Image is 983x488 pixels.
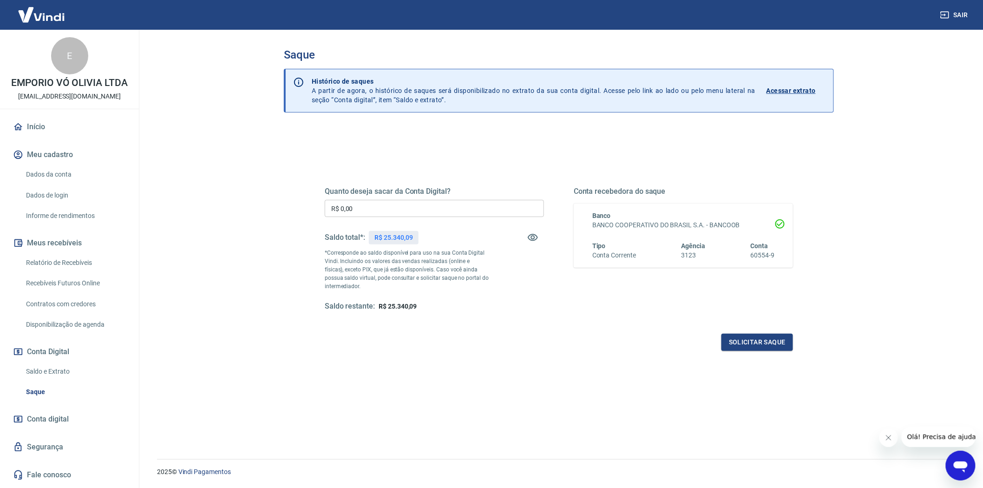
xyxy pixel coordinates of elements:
button: Meus recebíveis [11,233,128,253]
button: Sair [938,7,972,24]
h6: BANCO COOPERATIVO DO BRASIL S.A. - BANCOOB [592,220,774,230]
a: Segurança [11,437,128,457]
span: Conta [750,242,768,250]
div: E [51,37,88,74]
a: Início [11,117,128,137]
h5: Saldo total*: [325,233,365,242]
p: A partir de agora, o histórico de saques será disponibilizado no extrato da sua conta digital. Ac... [312,77,755,105]
a: Informe de rendimentos [22,206,128,225]
p: Histórico de saques [312,77,755,86]
iframe: Botão para abrir a janela de mensagens [946,451,976,481]
h6: Conta Corrente [592,251,636,260]
a: Recebíveis Futuros Online [22,274,128,293]
a: Saque [22,382,128,402]
span: Tipo [592,242,606,250]
a: Disponibilização de agenda [22,315,128,334]
iframe: Mensagem da empresa [902,427,976,447]
span: Conta digital [27,413,69,426]
a: Conta digital [11,409,128,429]
h3: Saque [284,48,834,61]
p: *Corresponde ao saldo disponível para uso na sua Conta Digital Vindi. Incluindo os valores das ve... [325,249,489,290]
p: [EMAIL_ADDRESS][DOMAIN_NAME] [18,92,121,101]
span: Olá! Precisa de ajuda? [6,7,78,14]
a: Saldo e Extrato [22,362,128,381]
span: Agência [682,242,706,250]
a: Acessar extrato [767,77,826,105]
button: Meu cadastro [11,145,128,165]
span: Banco [592,212,611,219]
a: Fale conosco [11,465,128,485]
p: 2025 © [157,467,961,477]
p: Acessar extrato [767,86,816,95]
iframe: Fechar mensagem [879,429,898,447]
h5: Quanto deseja sacar da Conta Digital? [325,187,544,196]
img: Vindi [11,0,72,29]
a: Relatório de Recebíveis [22,253,128,272]
h5: Conta recebedora do saque [574,187,793,196]
a: Vindi Pagamentos [178,468,231,475]
a: Dados da conta [22,165,128,184]
p: R$ 25.340,09 [374,233,413,243]
button: Solicitar saque [721,334,793,351]
h5: Saldo restante: [325,302,375,311]
a: Dados de login [22,186,128,205]
a: Contratos com credores [22,295,128,314]
button: Conta Digital [11,342,128,362]
h6: 3123 [682,251,706,260]
span: R$ 25.340,09 [379,303,417,310]
p: EMPORIO VÓ OLIVIA LTDA [11,78,128,88]
h6: 60554-9 [750,251,774,260]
